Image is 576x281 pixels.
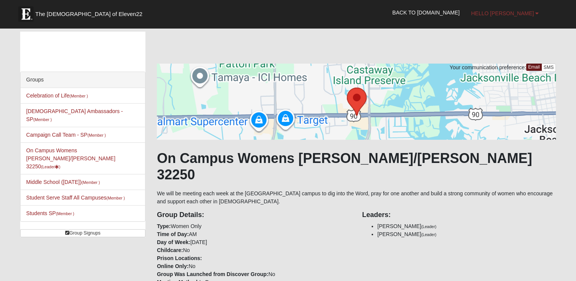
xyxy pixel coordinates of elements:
a: Student Serve Staff All Campuses(Member ) [26,195,125,201]
a: Group Signups [20,229,145,237]
span: Your communication preference: [450,64,526,70]
strong: Online Only: [157,263,188,269]
h1: On Campus Womens [PERSON_NAME]/[PERSON_NAME] 32250 [157,150,556,183]
strong: Type: [157,223,171,229]
small: (Member ) [106,196,124,200]
li: [PERSON_NAME] [377,230,556,238]
a: Celebration of Life(Member ) [26,93,88,99]
a: The [DEMOGRAPHIC_DATA] of Eleven22 [14,3,167,22]
small: (Member ) [81,180,100,185]
a: Hello [PERSON_NAME] [465,4,544,23]
span: Hello [PERSON_NAME] [471,10,534,16]
a: On Campus Womens [PERSON_NAME]/[PERSON_NAME] 32250(Leader) [26,147,115,169]
small: (Leader) [421,224,436,229]
h4: Leaders: [362,211,556,219]
strong: Childcare: [157,247,183,253]
strong: Time of Day: [157,231,189,237]
a: [DEMOGRAPHIC_DATA] Ambassadors - SP(Member ) [26,108,123,122]
small: (Member ) [56,211,74,216]
strong: Prison Locations: [157,255,202,261]
small: (Leader) [421,232,436,237]
strong: Day of Week: [157,239,190,245]
h4: Group Details: [157,211,351,219]
small: (Member ) [88,133,106,137]
small: (Member ) [69,94,88,98]
a: Back to [DOMAIN_NAME] [386,3,465,22]
a: Email [526,64,542,71]
small: (Member ) [34,117,52,122]
a: Students SP(Member ) [26,210,74,216]
img: Eleven22 logo [18,6,34,22]
a: Middle School ([DATE])(Member ) [26,179,100,185]
a: Campaign Call Team - SP(Member ) [26,132,106,138]
small: (Leader ) [41,164,61,169]
div: Groups [21,72,145,88]
a: SMS [541,64,556,72]
li: [PERSON_NAME] [377,222,556,230]
span: The [DEMOGRAPHIC_DATA] of Eleven22 [35,10,142,18]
